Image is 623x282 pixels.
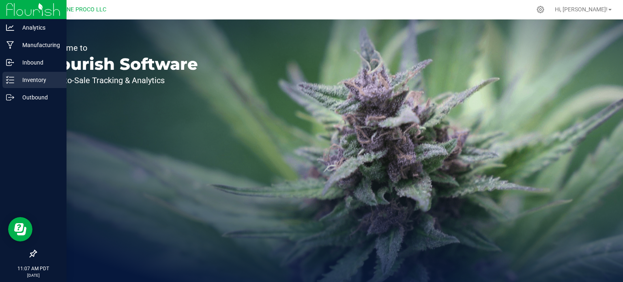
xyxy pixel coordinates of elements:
[6,41,14,49] inline-svg: Manufacturing
[14,58,63,67] p: Inbound
[535,6,546,13] div: Manage settings
[6,58,14,67] inline-svg: Inbound
[6,24,14,32] inline-svg: Analytics
[44,56,198,72] p: Flourish Software
[44,76,198,84] p: Seed-to-Sale Tracking & Analytics
[555,6,608,13] span: Hi, [PERSON_NAME]!
[6,76,14,84] inline-svg: Inventory
[59,6,106,13] span: DUNE PROCO LLC
[14,93,63,102] p: Outbound
[4,272,63,278] p: [DATE]
[14,23,63,32] p: Analytics
[6,93,14,101] inline-svg: Outbound
[4,265,63,272] p: 11:07 AM PDT
[8,217,32,241] iframe: Resource center
[14,75,63,85] p: Inventory
[14,40,63,50] p: Manufacturing
[44,44,198,52] p: Welcome to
